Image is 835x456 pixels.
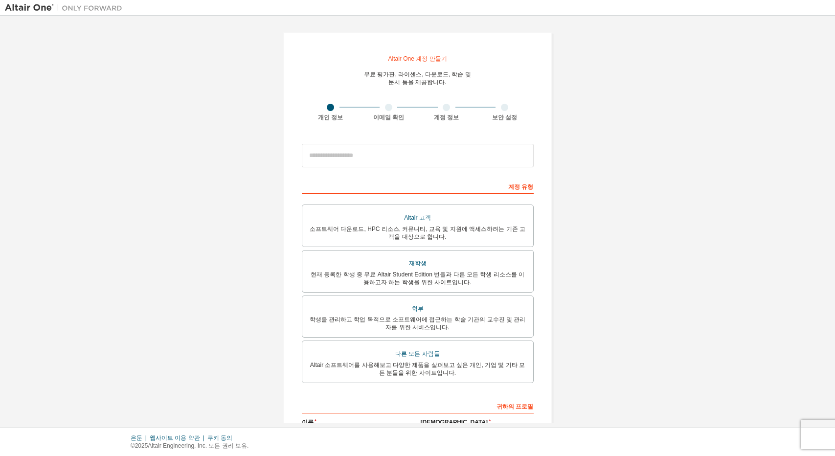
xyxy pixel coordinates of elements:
font: [DEMOGRAPHIC_DATA] [421,419,488,426]
font: 귀하의 프로필 [496,403,533,410]
font: 학부 [412,305,424,312]
font: 다른 모든 사람들 [395,350,440,357]
font: 계정 유형 [508,183,533,190]
font: 문서 등을 제공합니다. [388,79,446,86]
font: Altair 소프트웨어를 사용해보고 다양한 제품을 살펴보고 싶은 개인, 기업 및 기타 모든 분들을 위한 사이트입니다. [310,362,525,376]
font: 재학생 [409,260,427,267]
font: 은둔 [131,434,142,441]
font: Altair Engineering, Inc. 모든 권리 보유. [148,442,248,449]
font: 이름 [302,419,314,426]
font: 소프트웨어 다운로드, HPC 리소스, 커뮤니티, 교육 및 지원에 액세스하려는 기존 고객을 대상으로 합니다. [310,226,525,240]
font: 보안 설정 [492,114,517,121]
font: 계정 정보 [434,114,459,121]
font: 개인 정보 [318,114,343,121]
font: 쿠키 동의 [207,434,232,441]
font: 2025 [135,442,148,449]
font: Altair 고객 [404,214,431,221]
font: 웹사이트 이용 약관 [150,434,200,441]
img: 알타이르 원 [5,3,127,13]
font: 학생을 관리하고 학업 목적으로 소프트웨어에 접근하는 학술 기관의 교수진 및 관리자를 위한 서비스입니다. [310,316,525,331]
font: Altair One 계정 만들기 [388,55,447,62]
font: 이메일 확인 [373,114,404,121]
font: © [131,442,135,449]
font: 현재 등록한 학생 중 무료 Altair Student Edition 번들과 다른 모든 학생 리소스를 이용하고자 하는 학생을 위한 사이트입니다. [311,271,524,286]
font: 무료 평가판, 라이센스, 다운로드, 학습 및 [364,71,471,78]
